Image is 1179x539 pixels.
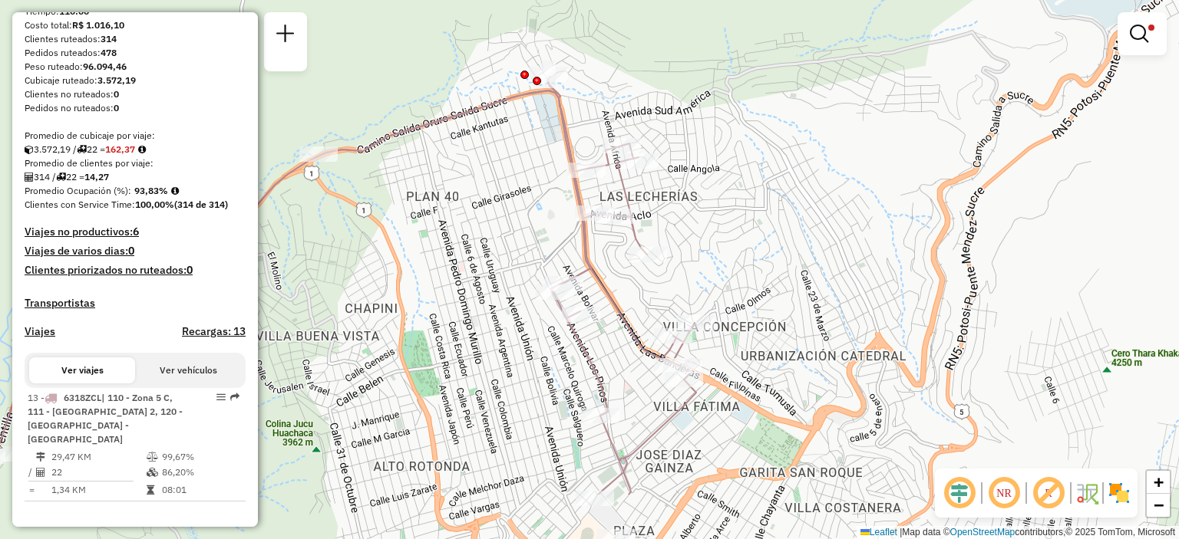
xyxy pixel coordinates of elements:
[36,452,45,462] i: Distancia (km)
[135,199,174,210] strong: 100,00%
[25,170,246,184] div: 314 / 22 =
[25,245,246,258] h4: Viajes de varios dias:
[25,129,246,143] div: Promedio de cubicaje por viaje:
[1147,494,1170,517] a: Zoom out
[25,173,34,182] i: Clientes
[77,145,87,154] i: Viajes
[1148,25,1154,31] span: Filtro Ativo
[1154,472,1164,491] span: +
[25,145,34,154] i: Cubicaje ruteado
[25,74,246,87] div: Cubicaje ruteado:
[135,357,241,383] button: Ver vehículos
[1030,475,1067,511] span: Mostrar etiqueta
[950,527,1016,537] a: OpenStreetMap
[1154,495,1164,514] span: −
[25,225,246,238] h4: Viajes no productivos:
[101,47,117,58] strong: 478
[270,18,301,53] a: Nueva sesión y búsqueda
[147,452,158,462] i: % Peso en uso
[133,225,139,238] strong: 6
[28,482,35,498] td: =
[941,475,978,511] span: Ocultar desplazamiento
[114,88,119,100] strong: 0
[28,392,183,445] span: | 110 - Zona 5 C, 111 - [GEOGRAPHIC_DATA] 2, 120 - [GEOGRAPHIC_DATA] - [GEOGRAPHIC_DATA]
[147,485,154,495] i: Tiempo en ruta
[25,46,246,60] div: Pedidos ruteados:
[97,74,136,86] strong: 3.572,19
[25,32,246,46] div: Clientes ruteados:
[25,143,246,156] div: 3.572,19 / 22 =
[105,143,135,155] strong: 162,37
[25,5,246,18] div: Tiempo:
[986,475,1022,511] span: Ocultar NR
[216,393,226,402] em: Opciones
[25,18,246,32] div: Costo total:
[860,527,897,537] a: Leaflet
[29,357,135,383] button: Ver viajes
[1147,471,1170,494] a: Zoom in
[25,60,246,74] div: Peso ruteado:
[36,468,45,477] i: Clientes
[161,465,239,480] td: 86,20%
[147,468,158,477] i: % Cubicaje en uso
[64,392,101,403] span: 6318ZCL
[25,87,246,101] div: Clientes no ruteados:
[138,145,146,154] i: Meta de cubicaje/viaje: 186,40 Diferencia: -24,03
[28,392,183,445] span: 13 -
[51,482,146,498] td: 1,34 KM
[84,171,109,182] strong: 14,27
[171,186,179,196] em: Promedio calculado usando la ocupación más alta (%Peso o %Cubicaje) de cada viaje en la sesión. N...
[25,156,246,170] div: Promedio de clientes por viaje:
[182,325,246,338] h4: Recargas: 13
[857,526,1179,539] div: Map data © contributors,© 2025 TomTom, Microsoft
[1124,18,1161,49] a: Mostrar filtros
[51,465,146,480] td: 22
[900,527,902,537] span: |
[25,264,246,277] h4: Clientes priorizados no ruteados:
[101,33,117,44] strong: 314
[25,185,131,196] span: Promedio Ocupación (%):
[128,244,134,258] strong: 0
[114,102,119,113] strong: 0
[1075,481,1099,505] img: Flujo de la calle
[161,482,239,498] td: 08:01
[25,199,135,210] span: Clientes con Service Time:
[230,393,239,402] em: Ruta exportada
[83,61,127,72] strong: 96.094,46
[161,449,239,465] td: 99,67%
[25,101,246,115] div: Pedidos no ruteados:
[28,465,35,480] td: /
[25,325,55,338] a: Viajes
[187,263,193,277] strong: 0
[51,449,146,465] td: 29,47 KM
[134,185,168,196] strong: 93,83%
[1107,481,1131,505] img: Mostrar / Ocultar sectores
[72,19,124,31] strong: R$ 1.016,10
[25,297,246,310] h4: Transportistas
[56,173,66,182] i: Viajes
[174,199,228,210] strong: (314 de 314)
